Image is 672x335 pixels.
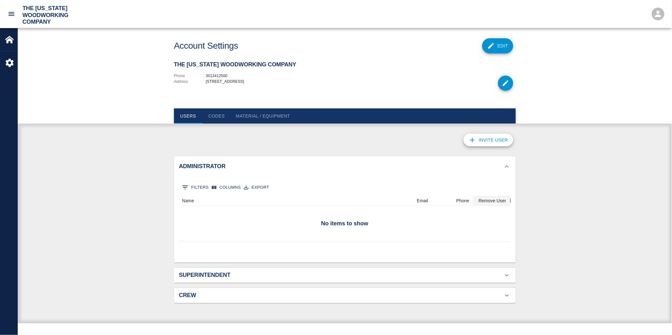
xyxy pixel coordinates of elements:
[210,183,243,192] button: Select columns
[648,4,668,24] button: open
[174,156,516,177] div: Administrator
[174,73,203,79] p: Phone
[174,41,238,51] h1: Account Settings
[231,108,295,124] button: Material / Equipment
[4,6,19,21] button: open drawer
[179,272,287,279] h2: Superintendent
[179,163,287,170] h2: Administrator
[202,108,231,124] button: Codes
[464,134,513,146] button: Invite User
[179,292,287,299] h2: Crew
[182,196,194,206] div: Name
[174,61,516,68] h2: The [US_STATE] Woodworking Company
[206,73,345,79] div: 3013412500
[456,196,469,206] div: Phone
[432,196,473,206] div: Phone
[174,79,203,84] p: Address
[174,108,202,124] button: Users
[242,183,271,192] button: Export
[473,196,511,206] div: Remove User
[174,108,516,124] div: tabs navigation
[174,177,516,263] div: Administrator
[174,288,516,303] div: Crew
[482,38,513,53] button: Edit
[479,196,506,206] div: Remove User
[417,196,428,206] div: Email
[236,196,432,206] div: Email
[640,305,672,335] iframe: Chat Widget
[179,196,236,206] div: Name
[180,182,210,192] button: Show filters
[174,268,516,283] div: Superintendent
[22,5,76,23] h2: The [US_STATE] Woodworking Company
[206,79,345,84] div: [STREET_ADDRESS]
